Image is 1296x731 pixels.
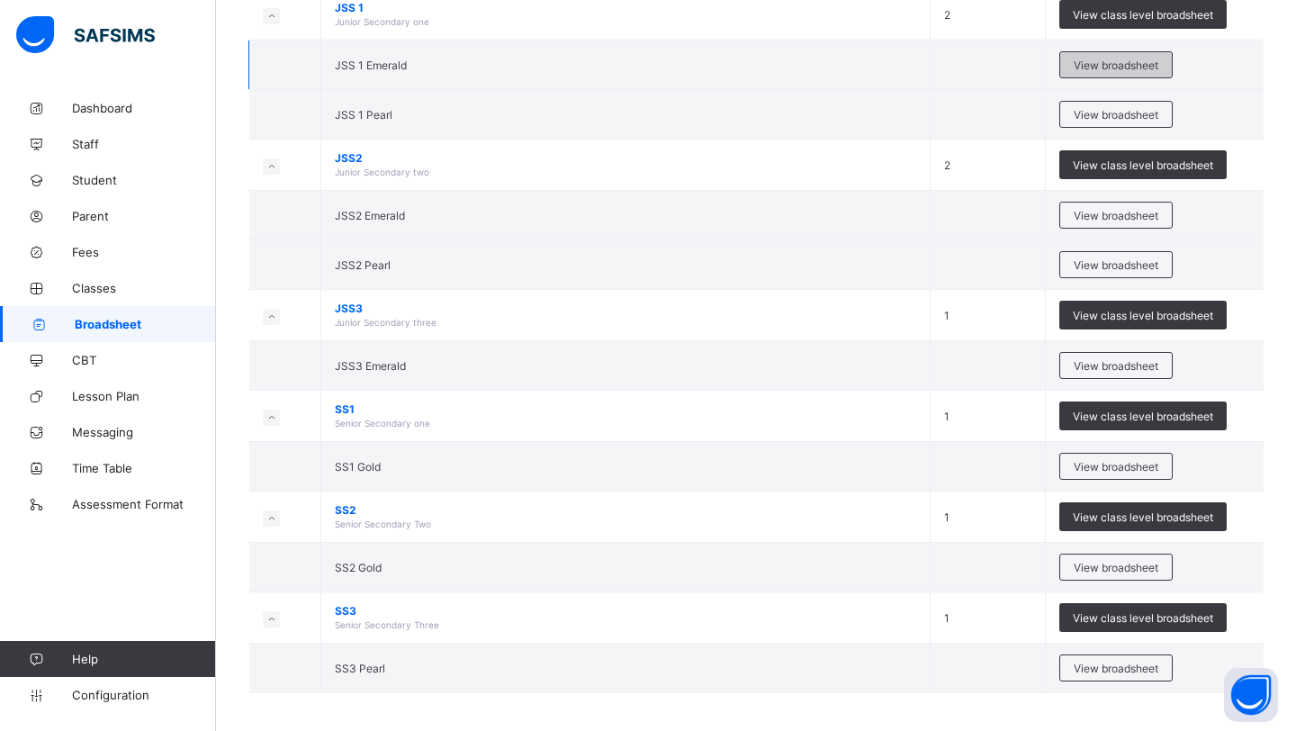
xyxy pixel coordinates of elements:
[335,402,916,416] span: SS1
[72,137,216,151] span: Staff
[72,281,216,295] span: Classes
[1059,202,1173,215] a: View broadsheet
[335,619,439,630] span: Senior Secondary Three
[335,503,916,517] span: SS2
[1059,251,1173,265] a: View broadsheet
[72,101,216,115] span: Dashboard
[72,209,216,223] span: Parent
[335,209,405,222] span: JSS2 Emerald
[72,173,216,187] span: Student
[335,519,431,529] span: Senior Secondary Two
[72,652,215,666] span: Help
[944,510,949,524] span: 1
[1074,209,1158,222] span: View broadsheet
[335,108,392,122] span: JSS 1 Pearl
[1073,410,1213,423] span: View class level broadsheet
[16,16,155,54] img: safsims
[75,317,216,331] span: Broadsheet
[335,302,916,315] span: JSS3
[1074,561,1158,574] span: View broadsheet
[335,561,382,574] span: SS2 Gold
[335,167,429,177] span: Junior Secondary two
[1073,309,1213,322] span: View class level broadsheet
[72,245,216,259] span: Fees
[1059,352,1173,365] a: View broadsheet
[335,59,407,72] span: JSS 1 Emerald
[944,158,950,172] span: 2
[72,389,216,403] span: Lesson Plan
[1224,668,1278,722] button: Open asap
[335,1,916,14] span: JSS 1
[335,317,436,328] span: Junior Secondary three
[1074,108,1158,122] span: View broadsheet
[1074,59,1158,72] span: View broadsheet
[1074,662,1158,675] span: View broadsheet
[1059,554,1173,567] a: View broadsheet
[1059,402,1227,415] a: View class level broadsheet
[944,611,949,625] span: 1
[1059,603,1227,617] a: View class level broadsheet
[72,461,216,475] span: Time Table
[72,425,216,439] span: Messaging
[944,410,949,423] span: 1
[1059,654,1173,668] a: View broadsheet
[335,418,430,429] span: Senior Secondary one
[1059,502,1227,516] a: View class level broadsheet
[72,688,215,702] span: Configuration
[1059,150,1227,164] a: View class level broadsheet
[335,359,406,373] span: JSS3 Emerald
[1059,453,1173,466] a: View broadsheet
[944,309,949,322] span: 1
[1073,8,1213,22] span: View class level broadsheet
[335,258,391,272] span: JSS2 Pearl
[1059,101,1173,114] a: View broadsheet
[1073,510,1213,524] span: View class level broadsheet
[1074,359,1158,373] span: View broadsheet
[1073,611,1213,625] span: View class level broadsheet
[72,497,216,511] span: Assessment Format
[944,8,950,22] span: 2
[335,604,916,618] span: SS3
[1073,158,1213,172] span: View class level broadsheet
[335,662,385,675] span: SS3 Pearl
[72,353,216,367] span: CBT
[335,460,381,474] span: SS1 Gold
[1074,460,1158,474] span: View broadsheet
[1074,258,1158,272] span: View broadsheet
[1059,301,1227,314] a: View class level broadsheet
[335,151,916,165] span: JSS2
[335,16,429,27] span: Junior Secondary one
[1059,51,1173,65] a: View broadsheet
